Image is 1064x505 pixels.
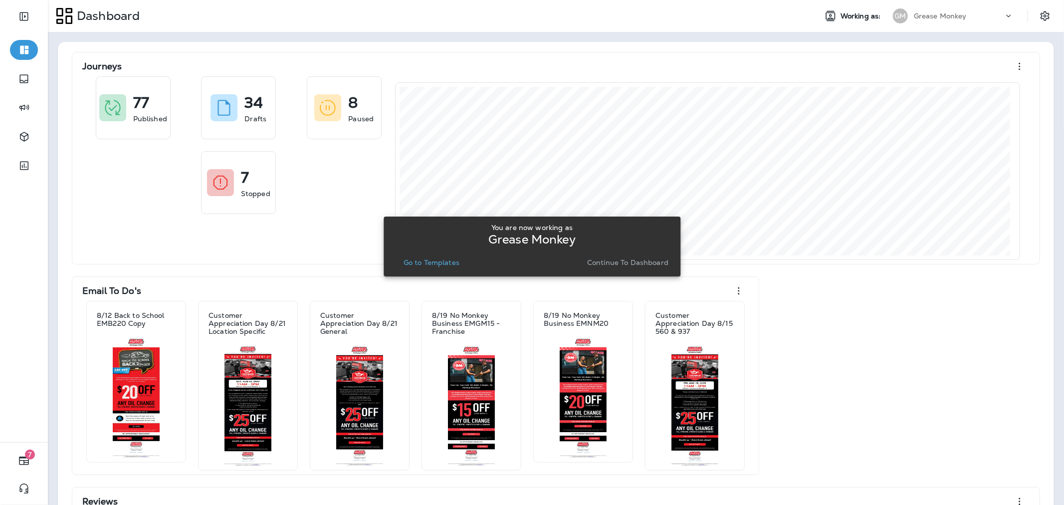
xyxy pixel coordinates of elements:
span: Working as: [841,12,883,20]
img: f5610ff0-fcff-4fc6-98c0-b0f64d86df3e.jpg [208,345,288,466]
p: 34 [244,98,263,108]
button: Continue to Dashboard [583,255,672,269]
button: Expand Sidebar [10,6,38,26]
p: Journeys [82,61,122,71]
span: 7 [25,450,35,460]
p: Customer Appreciation Day 8/15 560 & 937 [655,311,734,335]
p: Customer Appreciation Day 8/21 General [320,311,399,335]
p: 8/12 Back to School EMB220 Copy [97,311,176,327]
button: Settings [1036,7,1054,25]
p: Dashboard [73,8,140,23]
p: Paused [348,114,374,124]
p: Customer Appreciation Day 8/21 Location Specific [209,311,287,335]
p: 77 [133,98,149,108]
p: Email To Do's [82,286,141,296]
p: 8 [348,98,358,108]
p: 7 [241,173,249,183]
div: GM [893,8,908,23]
button: 7 [10,451,38,471]
img: 3a28cc5f-a130-4f72-9849-506977d9fa83.jpg [96,337,176,458]
p: Drafts [244,114,266,124]
img: 9df0f109-1078-46b2-b6e5-d5130e284994.jpg [655,345,735,466]
p: Grease Monkey [488,236,576,244]
p: You are now working as [491,224,573,232]
p: Continue to Dashboard [587,258,668,266]
button: Go to Templates [400,255,463,269]
p: Go to Templates [404,258,459,266]
p: Grease Monkey [914,12,967,20]
p: Published [133,114,167,124]
p: Stopped [241,189,270,199]
img: 4a1a9a05-02d3-41a0-8672-8cb7d03ccf60.jpg [320,345,400,466]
